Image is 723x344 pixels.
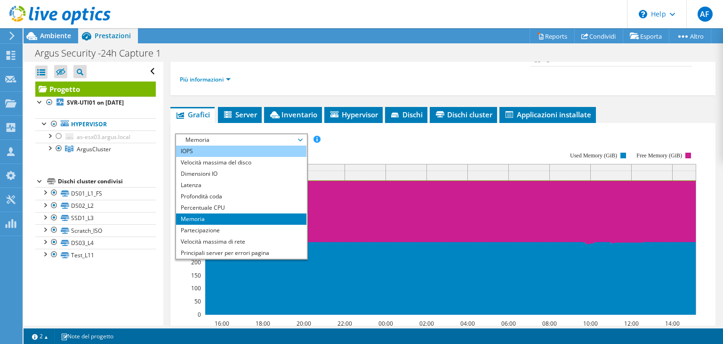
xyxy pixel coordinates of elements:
[35,97,156,109] a: SVR-UTI01 on [DATE]
[95,31,131,40] span: Prestazioni
[583,319,598,328] text: 10:00
[256,319,270,328] text: 18:00
[176,225,306,236] li: Partecipazione
[624,319,639,328] text: 12:00
[639,10,647,18] svg: \n
[175,110,210,119] span: Grafici
[378,319,393,328] text: 00:00
[501,319,516,328] text: 06:00
[297,319,311,328] text: 20:00
[194,297,201,305] text: 50
[570,152,617,159] text: Used Memory (GiB)
[176,157,306,168] li: Velocità massima del disco
[191,258,201,266] text: 200
[669,29,711,43] a: Altro
[35,212,156,224] a: SSD1_L3
[623,29,669,43] a: Esporta
[390,110,423,119] span: Dischi
[504,110,591,119] span: Applicazioni installate
[223,110,257,119] span: Server
[54,330,120,342] a: Note del progetto
[191,284,201,292] text: 100
[176,180,306,191] li: Latenza
[176,247,306,259] li: Principali server per errori pagina
[269,110,317,119] span: Inventario
[460,319,475,328] text: 04:00
[31,48,176,58] h1: Argus Security -24h Capture 1
[698,7,713,22] span: AF
[176,213,306,225] li: Memoria
[198,311,201,319] text: 0
[542,319,557,328] text: 08:00
[637,152,683,159] text: Free Memory (GiB)
[419,319,434,328] text: 02:00
[434,110,492,119] span: Dischi cluster
[181,134,302,146] span: Memoria
[176,146,306,157] li: IOPS
[215,319,229,328] text: 16:00
[191,271,201,279] text: 150
[176,191,306,202] li: Profondità coda
[337,319,352,328] text: 22:00
[35,118,156,131] a: Hypervisor
[530,29,575,43] a: Reports
[67,98,124,106] b: SVR-UTI01 on [DATE]
[35,131,156,143] a: as-esx03.argus.local
[77,145,111,153] span: ArgusCluster
[35,200,156,212] a: DS02_L2
[77,133,130,141] span: as-esx03.argus.local
[35,143,156,155] a: ArgusCluster
[329,110,378,119] span: Hypervisor
[35,224,156,237] a: Scratch_ISO
[176,202,306,213] li: Percentuale CPU
[35,82,156,97] a: Progetto
[35,249,156,261] a: Test_L11
[574,29,623,43] a: Condividi
[180,75,231,83] a: Più informazioni
[40,31,71,40] span: Ambiente
[665,319,680,328] text: 14:00
[176,236,306,247] li: Velocità massima di rete
[25,330,55,342] a: 2
[35,237,156,249] a: DS03_L4
[35,187,156,199] a: DS01_L1_FS
[58,176,156,187] div: Dischi cluster condivisi
[176,168,306,180] li: Dimensioni IO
